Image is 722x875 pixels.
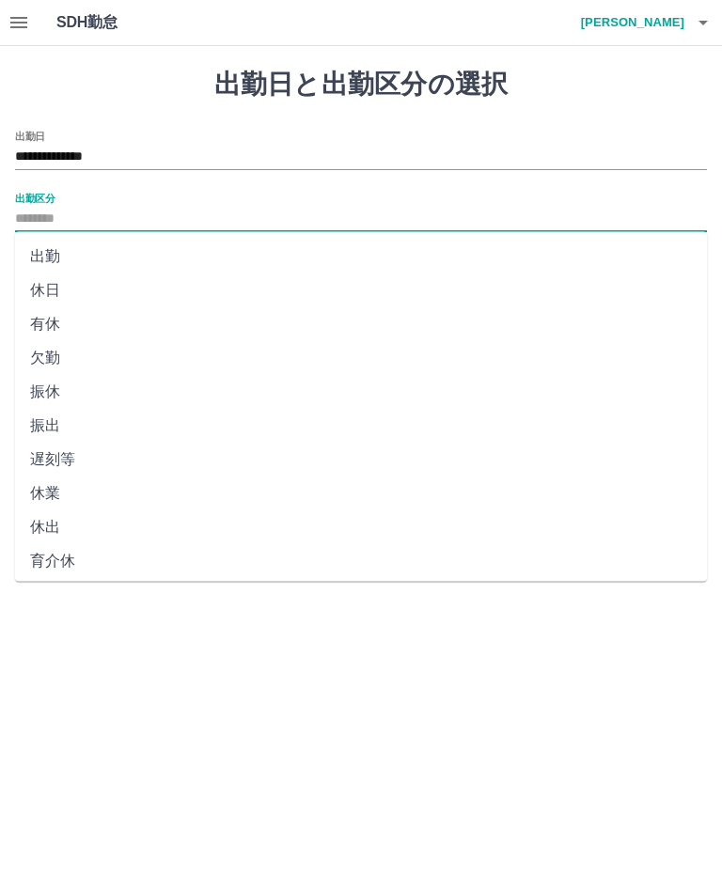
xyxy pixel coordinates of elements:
[15,443,707,477] li: 遅刻等
[15,409,707,443] li: 振出
[15,129,45,143] label: 出勤日
[15,69,707,101] h1: 出勤日と出勤区分の選択
[15,578,707,612] li: 不就労
[15,544,707,578] li: 育介休
[15,191,55,205] label: 出勤区分
[15,240,707,273] li: 出勤
[15,273,707,307] li: 休日
[15,341,707,375] li: 欠勤
[15,375,707,409] li: 振休
[15,510,707,544] li: 休出
[15,477,707,510] li: 休業
[15,307,707,341] li: 有休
